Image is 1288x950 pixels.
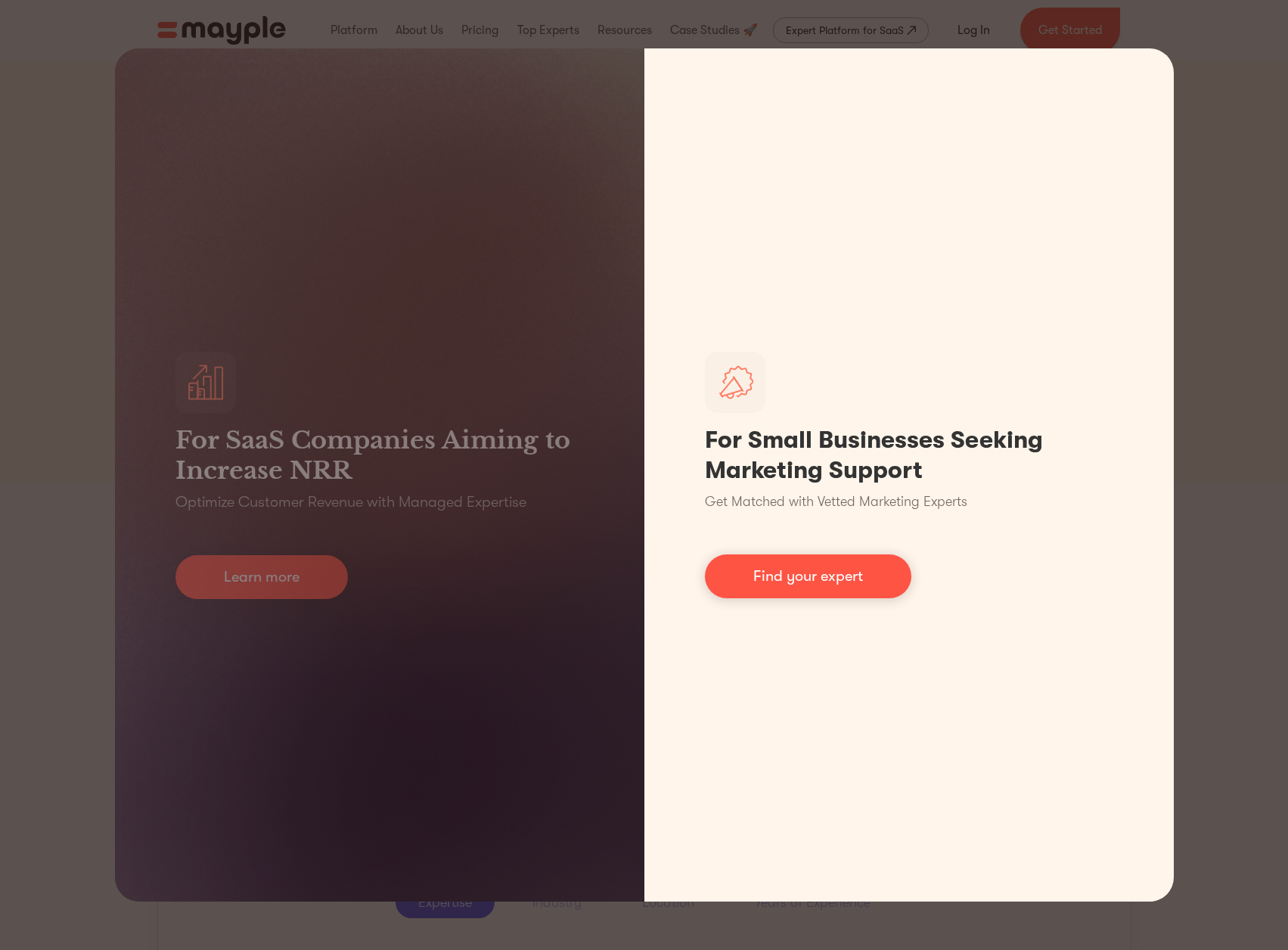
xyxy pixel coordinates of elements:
p: Get Matched with Vetted Marketing Experts [705,492,967,512]
a: Learn more [175,555,348,599]
a: Find your expert [705,554,911,598]
p: Optimize Customer Revenue with Managed Expertise [175,492,526,513]
h3: For SaaS Companies Aiming to Increase NRR [175,425,584,486]
h1: For Small Businesses Seeking Marketing Support [705,425,1113,486]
